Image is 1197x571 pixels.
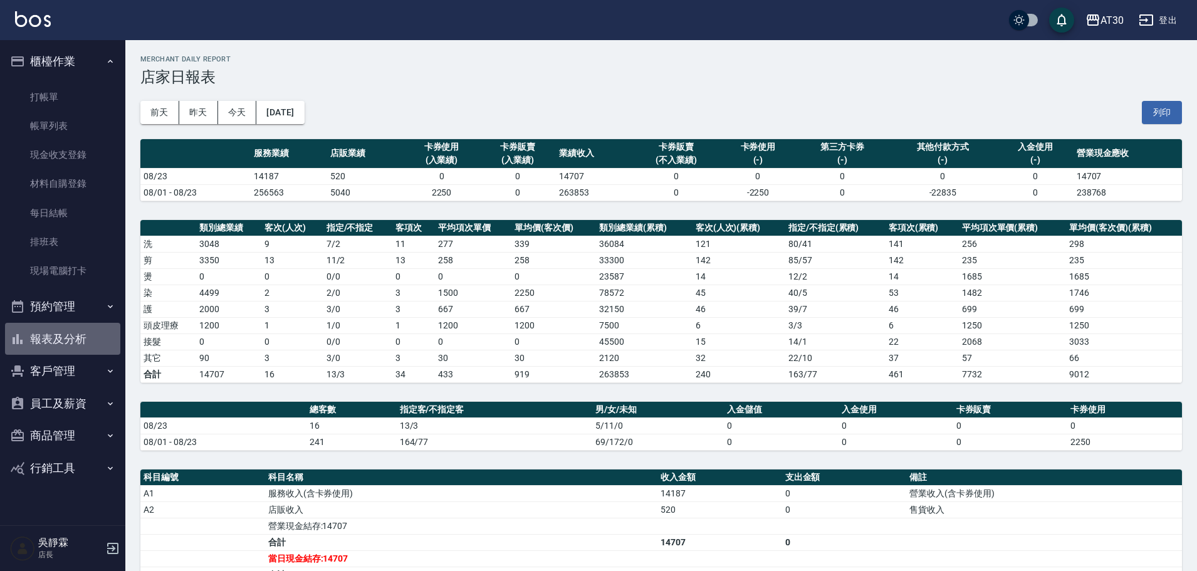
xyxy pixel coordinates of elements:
[953,402,1068,418] th: 卡券販賣
[5,140,120,169] a: 現金收支登錄
[306,417,397,434] td: 16
[404,168,480,184] td: 0
[140,55,1182,63] h2: Merchant Daily Report
[196,236,261,252] td: 3048
[265,501,657,518] td: 店販收入
[720,184,797,201] td: -2250
[140,68,1182,86] h3: 店家日報表
[140,252,196,268] td: 剪
[323,252,393,268] td: 11 / 2
[596,268,692,285] td: 23587
[596,252,692,268] td: 33300
[892,140,994,154] div: 其他付款方式
[886,220,959,236] th: 客項次(累積)
[251,139,327,169] th: 服務業績
[592,402,724,418] th: 男/女/未知
[323,333,393,350] td: 0 / 0
[782,534,907,550] td: 0
[5,323,120,355] button: 報表及分析
[140,469,265,486] th: 科目編號
[632,168,720,184] td: 0
[782,469,907,486] th: 支出金額
[10,536,35,561] img: Person
[140,417,306,434] td: 08/23
[323,366,393,382] td: 13/3
[38,537,102,549] h5: 吳靜霖
[265,550,657,567] td: 當日現金結存:14707
[839,434,953,450] td: 0
[261,268,323,285] td: 0
[404,184,480,201] td: 2250
[435,301,511,317] td: 667
[261,301,323,317] td: 3
[785,268,886,285] td: 12 / 2
[1066,317,1182,333] td: 1250
[959,220,1067,236] th: 平均項次單價(累積)
[596,333,692,350] td: 45500
[1066,350,1182,366] td: 66
[886,366,959,382] td: 461
[886,236,959,252] td: 141
[392,220,435,236] th: 客項次
[140,268,196,285] td: 燙
[693,333,785,350] td: 15
[392,350,435,366] td: 3
[5,199,120,228] a: 每日結帳
[693,285,785,301] td: 45
[785,285,886,301] td: 40 / 5
[889,168,997,184] td: 0
[785,220,886,236] th: 指定/不指定(累積)
[327,139,404,169] th: 店販業績
[140,333,196,350] td: 接髮
[5,452,120,485] button: 行銷工具
[140,285,196,301] td: 染
[392,301,435,317] td: 3
[5,256,120,285] a: 現場電腦打卡
[140,317,196,333] td: 頭皮理療
[261,333,323,350] td: 0
[635,154,717,167] div: (不入業績)
[785,350,886,366] td: 22 / 10
[1000,154,1070,167] div: (-)
[511,333,596,350] td: 0
[435,236,511,252] td: 277
[5,355,120,387] button: 客戶管理
[265,485,657,501] td: 服務收入(含卡券使用)
[196,220,261,236] th: 類別總業績
[392,268,435,285] td: 0
[511,220,596,236] th: 單均價(客次價)
[959,366,1067,382] td: 7732
[632,184,720,201] td: 0
[1067,434,1182,450] td: 2250
[723,140,793,154] div: 卡券使用
[5,290,120,323] button: 預約管理
[839,417,953,434] td: 0
[261,236,323,252] td: 9
[723,154,793,167] div: (-)
[785,252,886,268] td: 85 / 57
[327,184,404,201] td: 5040
[556,168,632,184] td: 14707
[140,434,306,450] td: 08/01 - 08/23
[265,534,657,550] td: 合計
[1080,8,1129,33] button: AT30
[511,366,596,382] td: 919
[140,402,1182,451] table: a dense table
[323,301,393,317] td: 3 / 0
[5,387,120,420] button: 員工及薪資
[1074,139,1182,169] th: 營業現金應收
[959,333,1067,350] td: 2068
[785,366,886,382] td: 163/77
[886,252,959,268] td: 142
[196,366,261,382] td: 14707
[392,252,435,268] td: 13
[323,268,393,285] td: 0 / 0
[435,285,511,301] td: 1500
[886,268,959,285] td: 14
[796,184,888,201] td: 0
[511,317,596,333] td: 1200
[397,402,593,418] th: 指定客/不指定客
[1049,8,1074,33] button: save
[693,366,785,382] td: 240
[196,301,261,317] td: 2000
